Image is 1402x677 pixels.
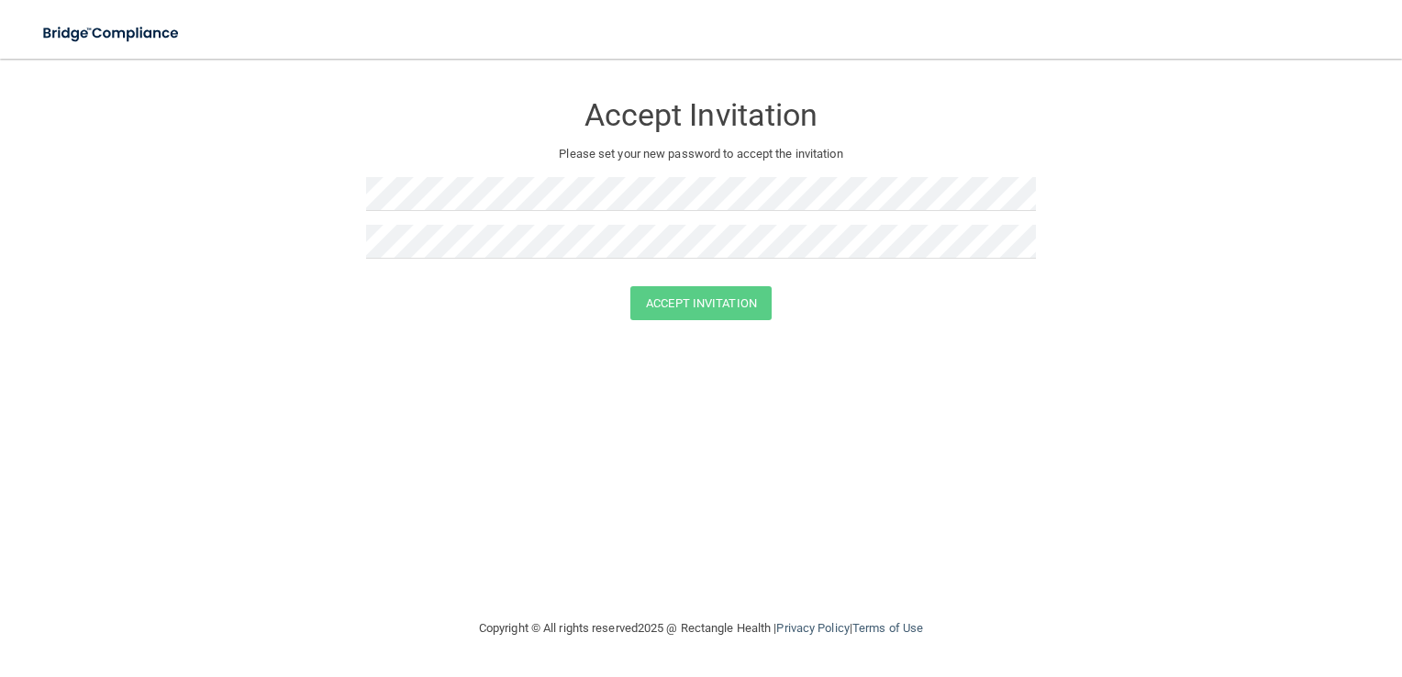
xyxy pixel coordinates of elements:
[28,15,196,52] img: bridge_compliance_login_screen.278c3ca4.svg
[380,143,1022,165] p: Please set your new password to accept the invitation
[366,98,1036,132] h3: Accept Invitation
[630,286,772,320] button: Accept Invitation
[852,621,923,635] a: Terms of Use
[776,621,849,635] a: Privacy Policy
[366,599,1036,658] div: Copyright © All rights reserved 2025 @ Rectangle Health | |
